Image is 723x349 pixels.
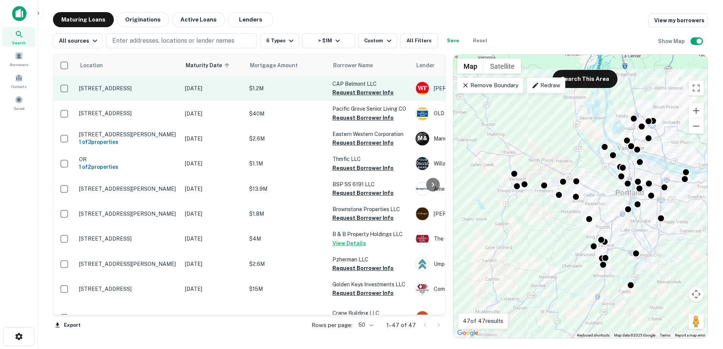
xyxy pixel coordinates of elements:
h6: 1 of 3 properties [79,138,177,146]
p: [DATE] [185,84,242,93]
button: Request Borrower Info [332,164,394,173]
img: picture [416,311,429,324]
p: [DATE] [185,110,242,118]
img: picture [416,182,429,195]
button: Active Loans [172,12,225,27]
button: Request Borrower Info [332,289,394,298]
th: Mortgage Amount [245,55,329,76]
a: View my borrowers [648,14,708,27]
p: [DATE] [185,313,242,322]
button: Request Borrower Info [332,88,394,97]
p: OR [79,156,177,163]
button: Request Borrower Info [332,138,394,147]
p: Enter addresses, locations or lender names [112,36,234,45]
img: picture [416,207,429,220]
p: $2.6M [249,134,325,143]
button: Lenders [228,12,273,27]
button: 6 Types [260,33,299,48]
p: Eastern Western Corporation [332,130,408,138]
div: Willamette Valley Bank [416,157,529,170]
div: Amegy Bank [416,182,529,196]
button: > $1M [302,33,355,48]
span: Search [12,40,26,46]
span: Mortgage Amount [250,61,307,70]
button: Reset [468,33,492,48]
th: Maturity Date [181,55,245,76]
div: OLD National Bank [416,107,529,120]
p: [DATE] [185,260,242,268]
p: [STREET_ADDRESS][PERSON_NAME] [79,210,177,217]
img: picture [416,232,429,245]
div: [PERSON_NAME] [416,207,529,221]
div: Commercial Bank [416,282,529,296]
span: Borrower Name [333,61,373,70]
p: [DATE] [185,235,242,243]
p: Rows per page: [312,321,352,330]
div: 0 [453,55,707,338]
a: Report a map error [675,333,705,337]
div: Saved [2,93,36,113]
img: picture [416,157,429,170]
p: Remove Boundary [462,81,518,90]
button: Enter addresses, locations or lender names [106,33,257,48]
p: BSP SS 6191 LLC [332,180,408,188]
button: Originations [117,12,169,27]
p: $1.2M [249,84,325,93]
p: $1.1M [249,159,325,168]
p: $40M [249,110,325,118]
p: CAP Belmont LLC [332,80,408,88]
span: Maturity Date [186,61,232,70]
img: capitalize-icon.png [12,6,26,21]
button: Show street map [457,59,484,74]
p: $2.6M [249,260,325,268]
span: Contacts [11,83,26,90]
a: Contacts [2,71,36,91]
p: 1–47 of 47 [386,321,416,330]
button: All sources [53,33,103,48]
p: $15M [249,285,325,293]
span: Lender [416,61,434,70]
h6: Show Map [658,37,686,45]
div: Umpqua Bank [416,257,529,271]
button: Show satellite imagery [484,59,521,74]
th: Borrower Name [329,55,412,76]
a: Open this area in Google Maps (opens a new window) [455,328,480,338]
img: picture [416,107,429,120]
p: Golden Keys Investments LLC [332,280,408,289]
p: [STREET_ADDRESS][PERSON_NAME] [79,261,177,267]
button: Zoom in [689,103,704,118]
p: [STREET_ADDRESS][PERSON_NAME] [79,131,177,138]
button: Search This Area [552,70,617,88]
p: Crane Building LLC [332,309,408,317]
p: [STREET_ADDRESS] [79,85,177,92]
div: The Commerce Bank Of [US_STATE] [416,232,529,246]
button: Request Borrower Info [332,113,394,122]
p: [STREET_ADDRESS] [79,314,177,321]
p: 47 of 47 results [463,317,503,326]
p: [DATE] [185,185,242,193]
div: Custom [364,36,393,45]
button: Toggle fullscreen view [689,80,704,96]
button: Custom [358,33,397,48]
iframe: Chat Widget [685,289,723,325]
button: Keyboard shortcuts [577,333,610,338]
p: $13.9M [249,185,325,193]
p: Pacific Grove Senior Living CO [332,105,408,113]
img: picture [416,82,429,95]
a: Search [2,27,36,47]
div: Manufacturers & Traders Trust [416,132,529,145]
p: B & B Property Holdings LLC [332,230,408,238]
img: picture [416,283,429,295]
div: All sources [59,36,99,45]
p: Redraw [532,81,560,90]
h6: 1 of 2 properties [79,163,177,171]
span: Borrowers [10,62,28,68]
span: Saved [14,105,25,111]
p: $1.8M [249,210,325,218]
button: All Filters [400,33,438,48]
button: View Details [332,239,366,248]
button: Request Borrower Info [332,188,394,198]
